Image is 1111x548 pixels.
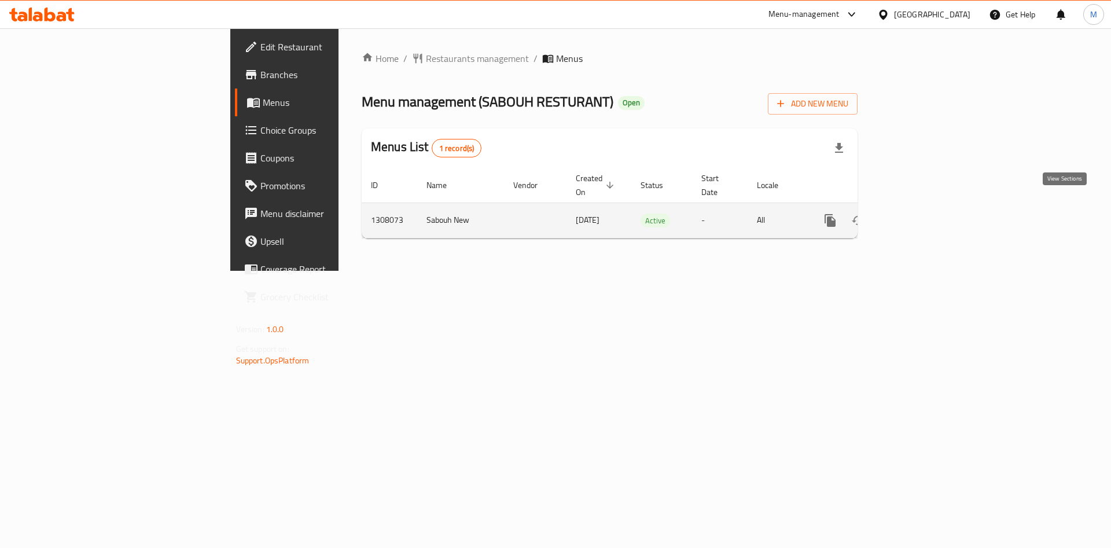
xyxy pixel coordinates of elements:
[768,8,840,21] div: Menu-management
[260,207,407,220] span: Menu disclaimer
[825,134,853,162] div: Export file
[362,52,858,65] nav: breadcrumb
[260,123,407,137] span: Choice Groups
[371,178,393,192] span: ID
[844,207,872,234] button: Change Status
[432,143,481,154] span: 1 record(s)
[362,168,937,238] table: enhanced table
[260,40,407,54] span: Edit Restaurant
[432,139,482,157] div: Total records count
[260,151,407,165] span: Coupons
[235,283,416,311] a: Grocery Checklist
[235,144,416,172] a: Coupons
[534,52,538,65] li: /
[371,138,481,157] h2: Menus List
[235,227,416,255] a: Upsell
[1090,8,1097,21] span: M
[576,171,617,199] span: Created On
[266,322,284,337] span: 1.0.0
[417,203,504,238] td: Sabouh New
[807,168,937,203] th: Actions
[816,207,844,234] button: more
[263,95,407,109] span: Menus
[236,341,289,356] span: Get support on:
[235,89,416,116] a: Menus
[260,68,407,82] span: Branches
[260,290,407,304] span: Grocery Checklist
[235,200,416,227] a: Menu disclaimer
[576,212,599,227] span: [DATE]
[777,97,848,111] span: Add New Menu
[235,33,416,61] a: Edit Restaurant
[236,353,310,368] a: Support.OpsPlatform
[426,178,462,192] span: Name
[236,322,264,337] span: Version:
[235,255,416,283] a: Coverage Report
[701,171,734,199] span: Start Date
[556,52,583,65] span: Menus
[260,179,407,193] span: Promotions
[260,262,407,276] span: Coverage Report
[235,172,416,200] a: Promotions
[412,52,529,65] a: Restaurants management
[362,89,613,115] span: Menu management ( SABOUH RESTURANT )
[641,178,678,192] span: Status
[757,178,793,192] span: Locale
[618,96,645,110] div: Open
[513,178,553,192] span: Vendor
[618,98,645,108] span: Open
[692,203,748,238] td: -
[235,61,416,89] a: Branches
[641,214,670,227] span: Active
[260,234,407,248] span: Upsell
[748,203,807,238] td: All
[426,52,529,65] span: Restaurants management
[894,8,970,21] div: [GEOGRAPHIC_DATA]
[768,93,858,115] button: Add New Menu
[235,116,416,144] a: Choice Groups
